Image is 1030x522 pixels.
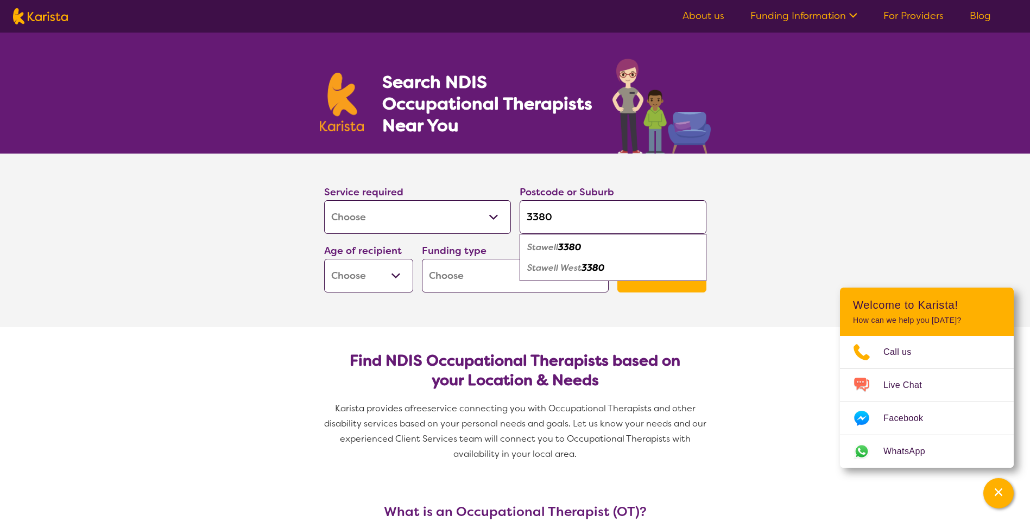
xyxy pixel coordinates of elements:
[520,200,706,234] input: Type
[612,59,711,154] img: occupational-therapy
[333,351,698,390] h2: Find NDIS Occupational Therapists based on your Location & Needs
[13,8,68,24] img: Karista logo
[840,435,1014,468] a: Web link opens in a new tab.
[853,316,1001,325] p: How can we help you [DATE]?
[853,298,1001,311] h2: Welcome to Karista!
[983,478,1014,508] button: Channel Menu
[970,9,991,22] a: Blog
[840,336,1014,468] ul: Choose channel
[324,403,709,460] span: service connecting you with Occupational Therapists and other disability services based on your p...
[525,258,701,278] div: Stawell West 3380
[320,73,364,131] img: Karista logo
[422,244,486,257] label: Funding type
[558,241,581,253] em: 3380
[410,403,427,414] span: free
[324,186,403,199] label: Service required
[840,288,1014,468] div: Channel Menu
[335,403,410,414] span: Karista provides a
[883,443,938,460] span: WhatsApp
[324,244,402,257] label: Age of recipient
[527,262,582,273] em: Stawell West
[883,410,936,426] span: Facebook
[883,344,925,360] span: Call us
[883,377,935,393] span: Live Chat
[883,9,944,22] a: For Providers
[520,186,614,199] label: Postcode or Suburb
[320,504,711,519] h3: What is an Occupational Therapist (OT)?
[525,237,701,258] div: Stawell 3380
[683,9,724,22] a: About us
[382,71,593,136] h1: Search NDIS Occupational Therapists Near You
[582,262,604,273] em: 3380
[750,9,857,22] a: Funding Information
[527,241,558,253] em: Stawell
